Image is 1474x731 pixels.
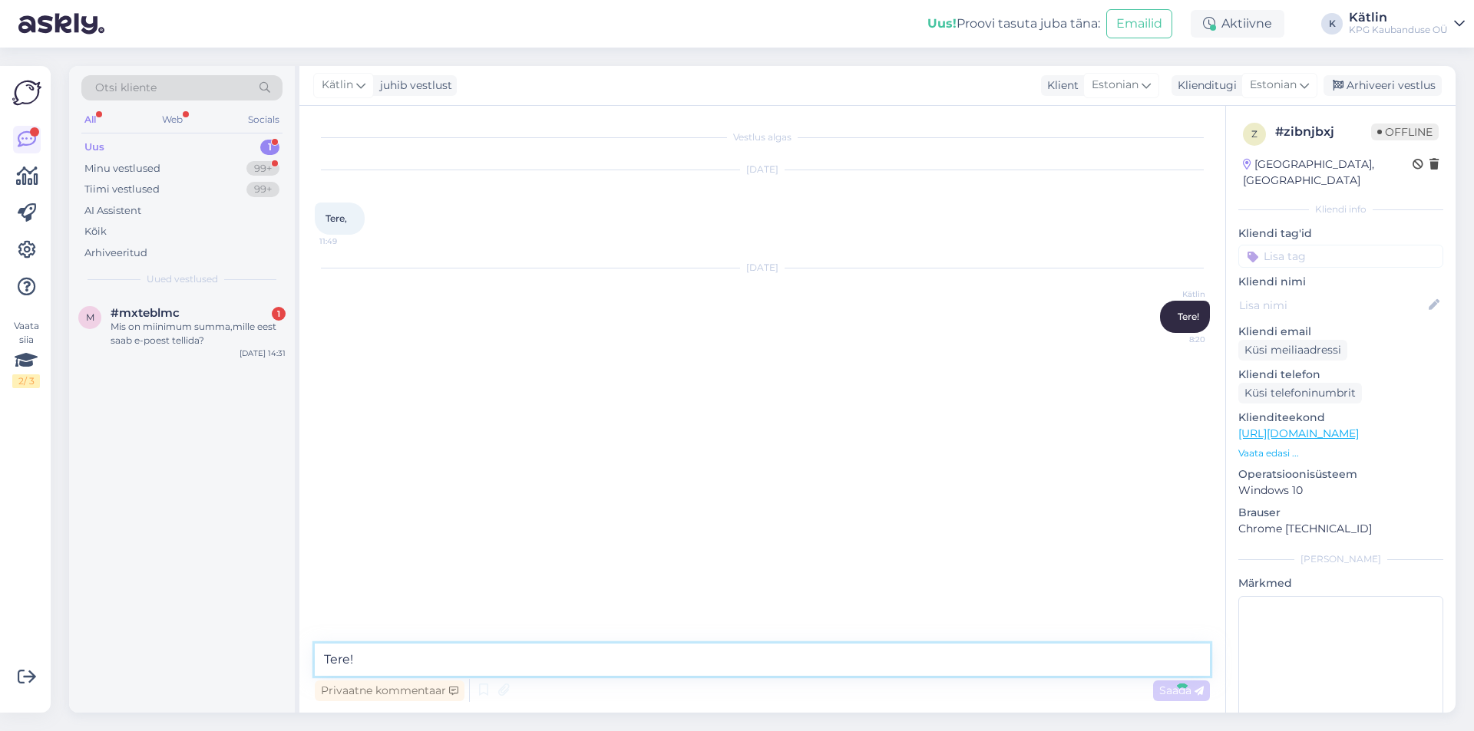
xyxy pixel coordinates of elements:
[1238,367,1443,383] p: Kliendi telefon
[1178,311,1199,322] span: Tere!
[315,130,1210,144] div: Vestlus algas
[1371,123,1439,140] span: Offline
[1238,446,1443,460] p: Vaata edasi ...
[84,182,160,197] div: Tiimi vestlused
[1238,505,1443,521] p: Brauser
[1238,552,1443,566] div: [PERSON_NAME]
[147,272,218,286] span: Uued vestlused
[1238,340,1347,361] div: Küsi meiliaadressi
[1239,297,1426,314] input: Lisa nimi
[1106,9,1172,38] button: Emailid
[1238,203,1443,216] div: Kliendi info
[319,235,377,247] span: 11:49
[1349,12,1465,36] a: KätlinKPG Kaubanduse OÜ
[1238,521,1443,537] p: Chrome [TECHNICAL_ID]
[1238,410,1443,426] p: Klienditeekond
[1238,466,1443,482] p: Operatsioonisüsteem
[246,161,279,176] div: 99+
[374,77,452,94] div: juhib vestlust
[84,224,107,239] div: Kõik
[1238,575,1443,591] p: Märkmed
[1349,12,1448,24] div: Kätlin
[84,245,147,261] div: Arhiveeritud
[927,16,957,31] b: Uus!
[159,110,186,130] div: Web
[326,212,347,224] span: Tere,
[84,161,160,176] div: Minu vestlused
[1321,13,1343,35] div: K
[1275,123,1371,141] div: # zibnjbxj
[1324,75,1442,96] div: Arhiveeri vestlus
[315,163,1210,176] div: [DATE]
[12,78,41,107] img: Askly Logo
[81,110,99,130] div: All
[1238,226,1443,242] p: Kliendi tag'id
[1238,274,1443,290] p: Kliendi nimi
[84,203,141,219] div: AI Assistent
[1148,334,1205,345] span: 8:20
[1238,426,1359,440] a: [URL][DOMAIN_NAME]
[95,80,157,96] span: Otsi kliente
[84,140,104,155] div: Uus
[1251,128,1258,140] span: z
[315,261,1210,275] div: [DATE]
[927,15,1100,33] div: Proovi tasuta juba täna:
[1172,77,1237,94] div: Klienditugi
[12,319,40,388] div: Vaata siia
[322,77,353,94] span: Kätlin
[240,347,286,359] div: [DATE] 14:31
[260,140,279,155] div: 1
[1349,24,1448,36] div: KPG Kaubanduse OÜ
[1238,324,1443,340] p: Kliendi email
[12,374,40,388] div: 2 / 3
[245,110,283,130] div: Socials
[1238,383,1362,403] div: Küsi telefoninumbrit
[1238,482,1443,499] p: Windows 10
[1243,156,1413,189] div: [GEOGRAPHIC_DATA], [GEOGRAPHIC_DATA]
[86,311,94,323] span: m
[1148,288,1205,300] span: Kätlin
[1238,245,1443,268] input: Lisa tag
[246,182,279,197] div: 99+
[1092,77,1139,94] span: Estonian
[1191,10,1284,38] div: Aktiivne
[111,320,286,347] div: Mis on miinimum summa,mille eest saab e-poest tellida?
[272,307,286,321] div: 1
[1250,77,1297,94] span: Estonian
[1041,77,1079,94] div: Klient
[111,306,180,320] span: #mxteblmc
